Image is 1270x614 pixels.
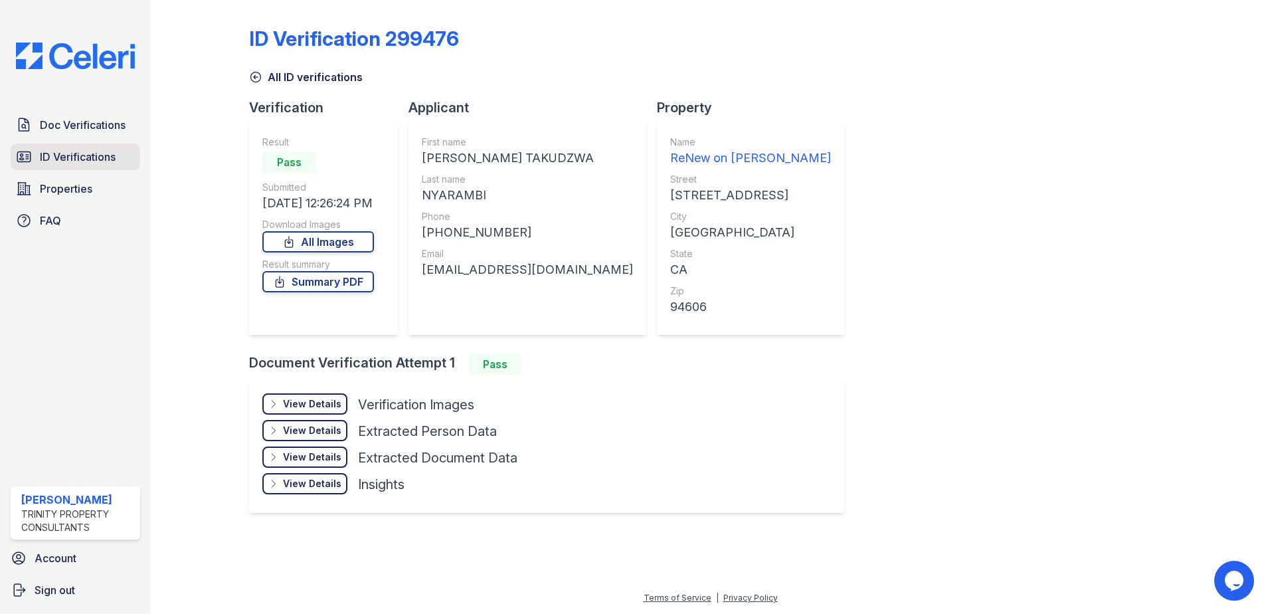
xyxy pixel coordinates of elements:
div: Result [262,136,374,149]
span: ID Verifications [40,149,116,165]
div: View Details [283,424,341,437]
div: [STREET_ADDRESS] [670,186,831,205]
div: State [670,247,831,260]
div: View Details [283,451,341,464]
a: Sign out [5,577,145,603]
div: Last name [422,173,633,186]
span: Properties [40,181,92,197]
a: ID Verifications [11,144,140,170]
span: Sign out [35,582,75,598]
div: Pass [262,152,316,173]
a: All ID verifications [249,69,363,85]
div: Zip [670,284,831,298]
a: Doc Verifications [11,112,140,138]
a: All Images [262,231,374,253]
div: CA [670,260,831,279]
div: NYARAMBI [422,186,633,205]
div: Download Images [262,218,374,231]
div: 94606 [670,298,831,316]
div: Email [422,247,633,260]
div: Document Verification Attempt 1 [249,354,855,375]
div: City [670,210,831,223]
a: Summary PDF [262,271,374,292]
div: Pass [468,354,521,375]
div: Phone [422,210,633,223]
span: Account [35,550,76,566]
div: Insights [358,475,405,494]
div: Result summary [262,258,374,271]
div: ID Verification 299476 [249,27,459,51]
div: [PERSON_NAME] [21,492,135,508]
a: Properties [11,175,140,202]
iframe: chat widget [1214,561,1257,601]
div: Applicant [408,98,657,117]
div: [EMAIL_ADDRESS][DOMAIN_NAME] [422,260,633,279]
div: Extracted Person Data [358,422,497,441]
div: Street [670,173,831,186]
div: [GEOGRAPHIC_DATA] [670,223,831,242]
a: Privacy Policy [723,593,778,603]
div: Trinity Property Consultants [21,508,135,534]
div: Submitted [262,181,374,194]
div: [DATE] 12:26:24 PM [262,194,374,213]
div: Property [657,98,855,117]
div: ReNew on [PERSON_NAME] [670,149,831,167]
a: Account [5,545,145,571]
div: [PHONE_NUMBER] [422,223,633,242]
a: Terms of Service [644,593,711,603]
a: Name ReNew on [PERSON_NAME] [670,136,831,167]
div: [PERSON_NAME] TAKUDZWA [422,149,633,167]
div: Name [670,136,831,149]
a: FAQ [11,207,140,234]
span: FAQ [40,213,61,229]
div: View Details [283,397,341,411]
div: View Details [283,477,341,490]
div: Verification [249,98,408,117]
div: Extracted Document Data [358,449,517,467]
div: First name [422,136,633,149]
div: | [716,593,719,603]
div: Verification Images [358,395,474,414]
img: CE_Logo_Blue-a8612792a0a2168367f1c8372b55b34899dd931a85d93a1a3d3e32e68fde9ad4.png [5,43,145,69]
span: Doc Verifications [40,117,126,133]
